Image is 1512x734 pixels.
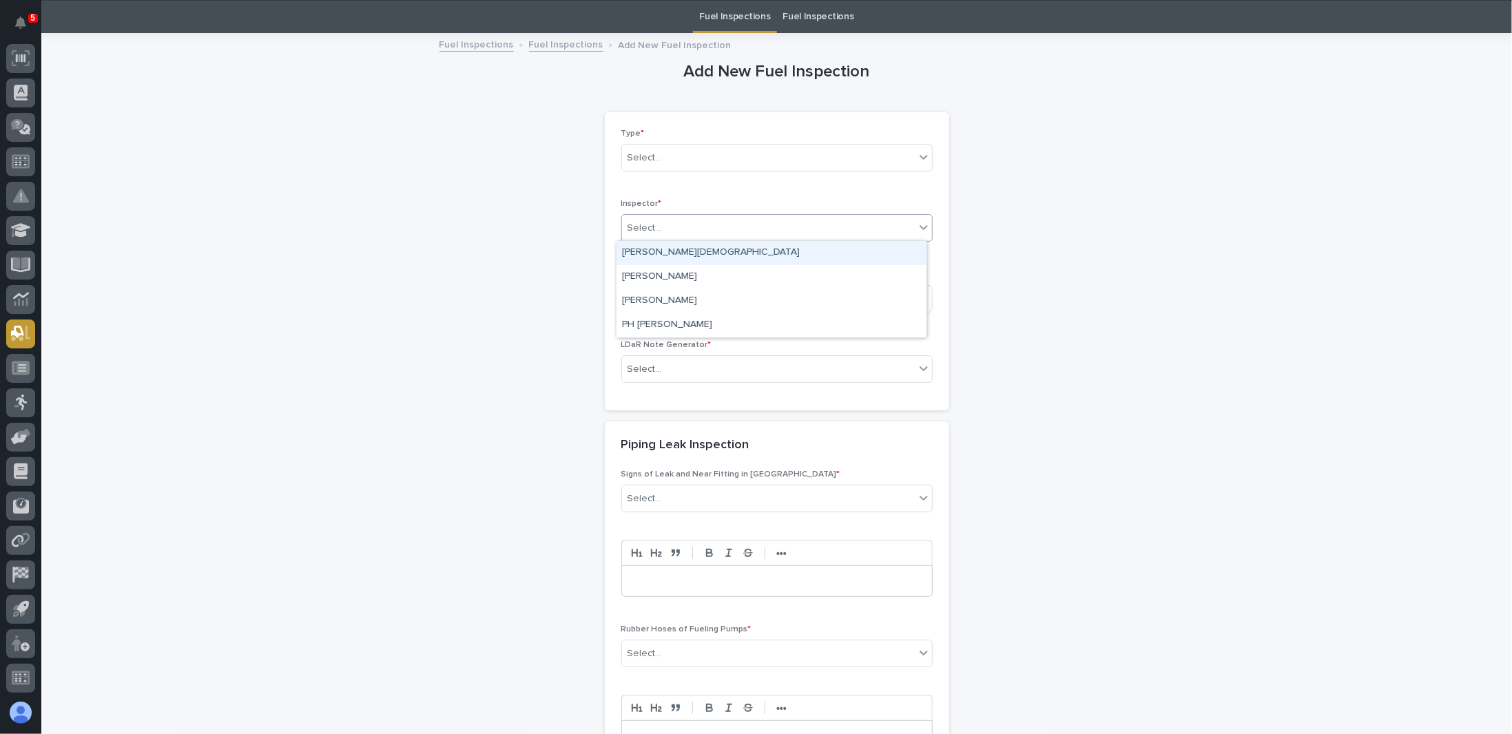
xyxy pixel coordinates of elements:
p: 5 [30,13,35,23]
button: users-avatar [6,698,35,727]
div: Select... [628,221,662,235]
button: ••• [772,545,791,561]
p: Add New Fuel Inspection [619,36,732,52]
h2: Piping Leak Inspection [621,438,749,453]
a: Fuel Inspections [529,36,603,52]
span: Type [621,129,645,138]
span: Inspector [621,200,662,208]
button: Notifications [6,8,35,37]
div: PH Helmuth [617,313,926,337]
strong: ••• [776,703,787,714]
a: Fuel Inspections [439,36,514,52]
div: Select... [628,647,662,661]
div: Select... [628,492,662,506]
div: Norm Hurt [617,289,926,313]
div: John Lunsford [617,265,926,289]
a: Fuel Inspections [783,1,854,33]
span: Rubber Hoses of Fueling Pumps [621,625,752,633]
strong: ••• [776,548,787,559]
div: Notifications5 [17,17,35,39]
button: ••• [772,700,791,716]
h1: Add New Fuel Inspection [605,62,949,82]
a: Fuel Inspections [699,1,770,33]
div: Jethro Crist [617,241,926,265]
span: Signs of Leak and Near Fitting in [GEOGRAPHIC_DATA] [621,470,840,479]
div: Select... [628,151,662,165]
span: LDaR Note Generator [621,341,712,349]
div: Select... [628,362,662,377]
